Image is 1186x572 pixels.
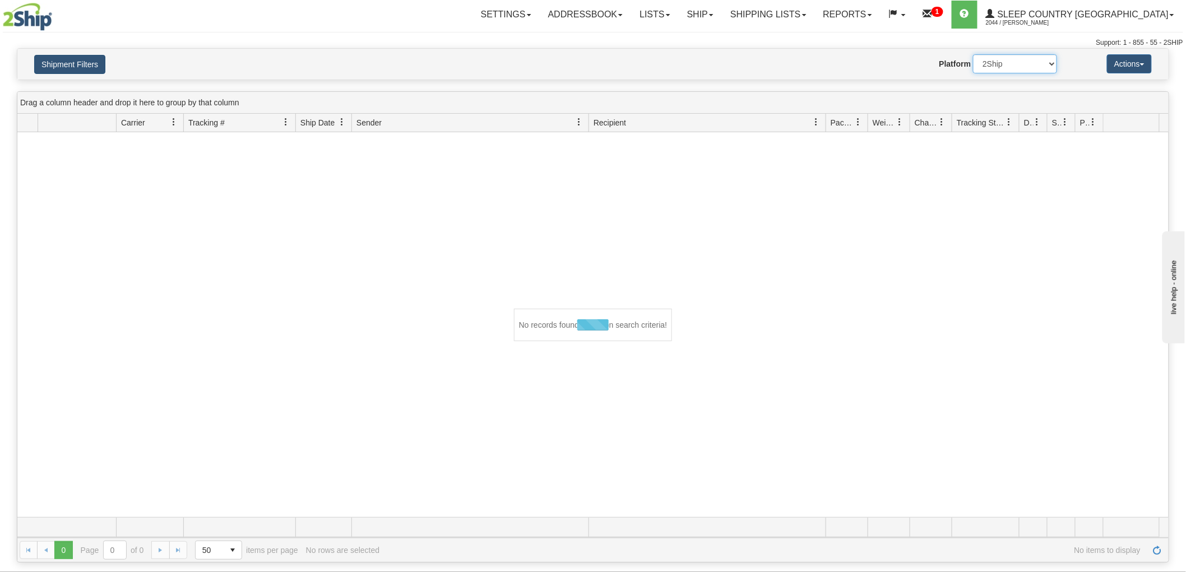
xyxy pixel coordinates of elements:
span: Packages [831,117,854,128]
a: Delivery Status filter column settings [1028,113,1047,132]
span: select [224,541,242,559]
span: 50 [202,545,217,556]
a: Recipient filter column settings [807,113,826,132]
a: Sender filter column settings [569,113,589,132]
span: No items to display [387,546,1141,555]
span: Recipient [594,117,626,128]
iframe: chat widget [1160,229,1185,343]
span: Weight [873,117,896,128]
button: Actions [1107,54,1152,73]
div: grid grouping header [17,92,1169,114]
div: No rows are selected [306,546,380,555]
span: 2044 / [PERSON_NAME] [986,17,1070,29]
span: items per page [195,541,298,560]
a: Packages filter column settings [849,113,868,132]
a: Pickup Status filter column settings [1084,113,1103,132]
img: logo2044.jpg [3,3,52,31]
a: Shipment Issues filter column settings [1056,113,1075,132]
button: Shipment Filters [34,55,105,74]
span: Page sizes drop down [195,541,242,560]
span: Page of 0 [81,541,144,560]
a: Charge filter column settings [933,113,952,132]
a: Carrier filter column settings [164,113,183,132]
a: Lists [631,1,678,29]
div: live help - online [8,10,104,18]
span: Tracking Status [957,117,1006,128]
span: Delivery Status [1024,117,1034,128]
div: Support: 1 - 855 - 55 - 2SHIP [3,38,1183,48]
span: Charge [915,117,938,128]
a: 1 [914,1,952,29]
span: Ship Date [300,117,335,128]
span: Carrier [121,117,145,128]
a: Shipping lists [722,1,814,29]
span: Shipment Issues [1052,117,1062,128]
span: Tracking # [188,117,225,128]
a: Addressbook [540,1,632,29]
a: Tracking Status filter column settings [1000,113,1019,132]
a: Ship [679,1,722,29]
span: Page 0 [54,541,72,559]
span: Sleep Country [GEOGRAPHIC_DATA] [995,10,1169,19]
label: Platform [939,58,971,69]
span: Sender [356,117,382,128]
a: Refresh [1148,541,1166,559]
a: Weight filter column settings [891,113,910,132]
a: Reports [815,1,881,29]
a: Settings [472,1,540,29]
a: Ship Date filter column settings [332,113,351,132]
sup: 1 [932,7,943,17]
a: Tracking # filter column settings [276,113,295,132]
a: Sleep Country [GEOGRAPHIC_DATA] 2044 / [PERSON_NAME] [977,1,1183,29]
span: Pickup Status [1080,117,1090,128]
